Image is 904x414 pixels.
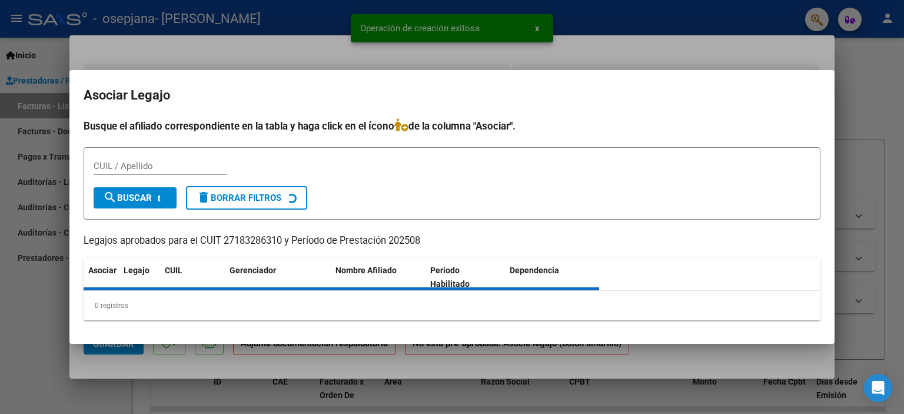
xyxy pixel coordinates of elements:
span: Legajo [124,266,149,275]
datatable-header-cell: Asociar [84,258,119,297]
datatable-header-cell: Periodo Habilitado [426,258,505,297]
span: CUIL [165,266,182,275]
h2: Asociar Legajo [84,84,820,107]
span: Buscar [103,193,152,203]
datatable-header-cell: Legajo [119,258,160,297]
datatable-header-cell: Nombre Afiliado [331,258,426,297]
datatable-header-cell: Gerenciador [225,258,331,297]
mat-icon: delete [197,190,211,204]
span: Nombre Afiliado [335,266,397,275]
mat-icon: search [103,190,117,204]
datatable-header-cell: CUIL [160,258,225,297]
div: 0 registros [84,291,820,320]
span: Dependencia [510,266,559,275]
span: Gerenciador [230,266,276,275]
span: Borrar Filtros [197,193,281,203]
button: Buscar [94,187,177,208]
p: Legajos aprobados para el CUIT 27183286310 y Período de Prestación 202508 [84,234,820,249]
datatable-header-cell: Dependencia [505,258,600,297]
span: Periodo Habilitado [430,266,470,289]
span: Asociar [88,266,117,275]
h4: Busque el afiliado correspondiente en la tabla y haga click en el ícono de la columna "Asociar". [84,118,820,134]
div: Open Intercom Messenger [864,374,892,402]
button: Borrar Filtros [186,186,307,210]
